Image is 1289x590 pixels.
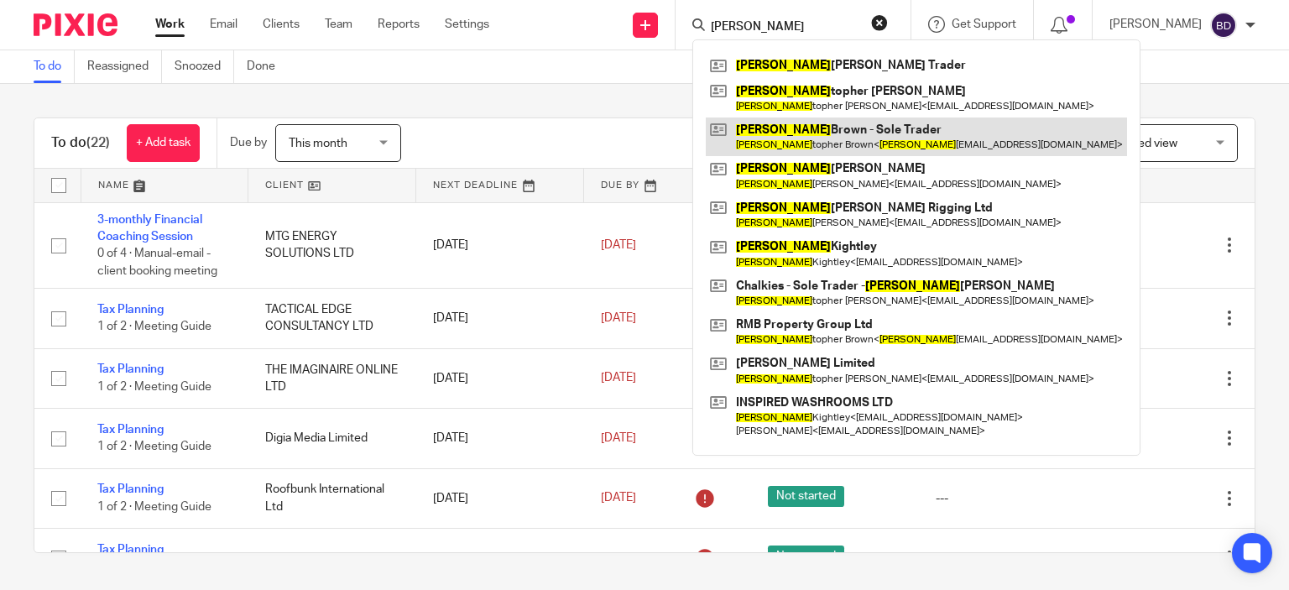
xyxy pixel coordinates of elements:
[248,528,416,587] td: Vein Train Ltd
[416,202,584,289] td: [DATE]
[936,550,1070,567] div: ---
[175,50,234,83] a: Snoozed
[263,16,300,33] a: Clients
[768,546,844,567] span: Not started
[1210,12,1237,39] img: svg%3E
[601,493,636,504] span: [DATE]
[601,239,636,251] span: [DATE]
[51,134,110,152] h1: To do
[325,16,352,33] a: Team
[445,16,489,33] a: Settings
[86,136,110,149] span: (22)
[34,50,75,83] a: To do
[97,483,164,495] a: Tax Planning
[952,18,1016,30] span: Get Support
[248,289,416,348] td: TACTICAL EDGE CONSULTANCY LTD
[1109,16,1202,33] p: [PERSON_NAME]
[97,321,211,333] span: 1 of 2 · Meeting Guide
[416,409,584,468] td: [DATE]
[210,16,237,33] a: Email
[230,134,267,151] p: Due by
[97,248,217,277] span: 0 of 4 · Manual-email - client booking meeting
[155,16,185,33] a: Work
[97,501,211,513] span: 1 of 2 · Meeting Guide
[97,544,164,556] a: Tax Planning
[768,486,844,507] span: Not started
[936,490,1070,507] div: ---
[97,304,164,316] a: Tax Planning
[97,424,164,436] a: Tax Planning
[601,312,636,324] span: [DATE]
[248,409,416,468] td: Digia Media Limited
[127,124,200,162] a: + Add task
[87,50,162,83] a: Reassigned
[601,373,636,384] span: [DATE]
[97,363,164,375] a: Tax Planning
[289,138,347,149] span: This month
[34,13,117,36] img: Pixie
[378,16,420,33] a: Reports
[97,214,202,243] a: 3-monthly Financial Coaching Session
[416,348,584,408] td: [DATE]
[97,381,211,393] span: 1 of 2 · Meeting Guide
[416,289,584,348] td: [DATE]
[97,441,211,452] span: 1 of 2 · Meeting Guide
[247,50,288,83] a: Done
[709,20,860,35] input: Search
[248,468,416,528] td: Roofbunk International Ltd
[601,432,636,444] span: [DATE]
[416,528,584,587] td: [DATE]
[871,14,888,31] button: Clear
[416,468,584,528] td: [DATE]
[248,348,416,408] td: THE IMAGINAIRE ONLINE LTD
[248,202,416,289] td: MTG ENERGY SOLUTIONS LTD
